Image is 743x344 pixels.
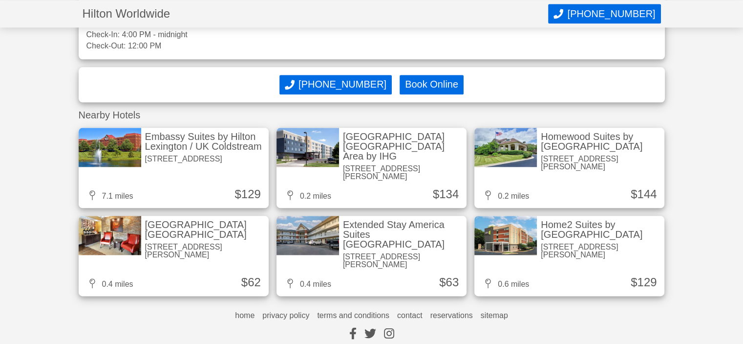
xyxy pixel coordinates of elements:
[474,128,537,167] img: Homewood Suites by Hilton Lexington Fayette Mall
[317,312,389,320] a: terms and conditions
[349,327,357,341] a: facebook
[83,8,549,20] h1: Hilton Worldwide
[276,128,467,208] a: Staybridge Suites Lexington S Medical Center Area by IHG[GEOGRAPHIC_DATA] [GEOGRAPHIC_DATA] Area ...
[79,216,141,255] img: Red Roof Inn Lexington South
[145,243,265,259] div: [STREET_ADDRESS][PERSON_NAME]
[430,312,473,320] a: reservations
[145,132,265,151] div: Embassy Suites by Hilton Lexington / UK Coldstream
[433,188,459,200] div: $134
[284,278,331,288] div: 0.4 miles
[145,220,265,239] div: [GEOGRAPHIC_DATA] [GEOGRAPHIC_DATA]
[482,278,529,288] div: 0.6 miles
[631,276,657,288] div: $129
[235,312,255,320] a: home
[79,216,269,296] a: Red Roof Inn Lexington South[GEOGRAPHIC_DATA] [GEOGRAPHIC_DATA][STREET_ADDRESS][PERSON_NAME]0.4 m...
[343,165,463,181] div: [STREET_ADDRESS][PERSON_NAME]
[86,41,657,51] p: Check-Out: 12:00 PM
[541,243,660,259] div: [STREET_ADDRESS][PERSON_NAME]
[234,188,260,200] div: $129
[481,312,508,320] a: sitemap
[276,216,467,296] a: Extended Stay America Suites Lexington Nicholasville RoadExtended Stay America Suites [GEOGRAPHIC...
[343,132,463,161] div: [GEOGRAPHIC_DATA] [GEOGRAPHIC_DATA] Area by IHG
[474,216,537,255] img: Home2 Suites by Hilton Lexington University / Medical Center
[86,190,133,200] div: 7.1 miles
[276,128,339,167] img: Staybridge Suites Lexington S Medical Center Area by IHG
[548,4,660,23] button: Call
[364,327,376,341] a: twitter
[343,253,463,269] div: [STREET_ADDRESS][PERSON_NAME]
[541,220,660,239] div: Home2 Suites by [GEOGRAPHIC_DATA]
[86,29,657,40] p: Check-In: 4:00 PM - midnight
[439,276,459,288] div: $63
[474,128,664,208] a: Homewood Suites by Hilton Lexington Fayette MallHomewood Suites by [GEOGRAPHIC_DATA][STREET_ADDRE...
[241,276,261,288] div: $62
[86,278,133,288] div: 0.4 miles
[145,155,265,163] div: [STREET_ADDRESS]
[279,75,392,94] button: Call
[397,312,423,320] a: contact
[343,220,463,249] div: Extended Stay America Suites [GEOGRAPHIC_DATA]
[79,128,269,208] a: Embassy Suites by Hilton Lexington / UK ColdstreamEmbassy Suites by Hilton Lexington / UK Coldstr...
[79,110,665,120] div: Nearby Hotels
[631,188,657,200] div: $144
[541,155,660,171] div: [STREET_ADDRESS][PERSON_NAME]
[541,132,660,151] div: Homewood Suites by [GEOGRAPHIC_DATA]
[400,75,464,94] button: Book Online
[567,8,655,20] span: [PHONE_NUMBER]
[284,190,331,200] div: 0.2 miles
[79,128,141,167] img: Embassy Suites by Hilton Lexington / UK Coldstream
[276,216,339,255] img: Extended Stay America Suites Lexington Nicholasville Road
[298,79,386,90] span: [PHONE_NUMBER]
[474,216,664,296] a: Home2 Suites by Hilton Lexington University / Medical CenterHome2 Suites by [GEOGRAPHIC_DATA][STR...
[262,312,309,320] a: privacy policy
[482,190,529,200] div: 0.2 miles
[384,327,394,341] a: instagram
